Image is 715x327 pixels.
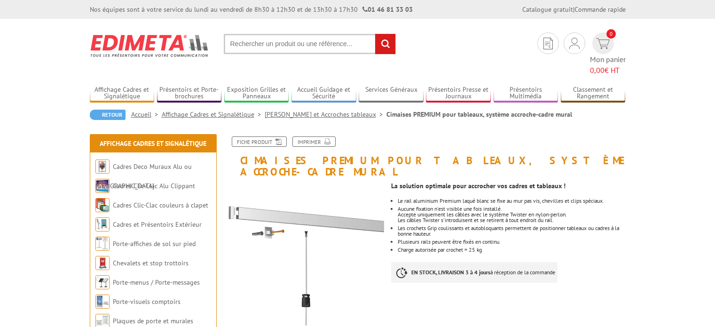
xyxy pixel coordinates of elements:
[569,38,580,49] img: devis rapide
[426,86,491,101] a: Présentoirs Presse et Journaux
[590,65,605,75] span: 0,00
[398,198,625,204] p: Le rail aluminium Premium laqué blanc se fixe au mur pas vis, chevilles et clips spéciaux.
[606,29,616,39] span: 0
[113,182,195,190] a: Cadres Clic-Clac Alu Clippant
[95,275,110,289] img: Porte-menus / Porte-messages
[113,220,202,229] a: Cadres et Présentoirs Extérieur
[596,38,610,49] img: devis rapide
[375,34,395,54] input: rechercher
[398,206,625,212] p: Aucune fixation n'est visible une fois installé.
[100,139,206,148] a: Affichage Cadres et Signalétique
[113,278,200,287] a: Porte-menus / Porte-messages
[90,28,210,63] img: Edimeta
[494,86,558,101] a: Présentoirs Multimédia
[232,136,287,147] a: Fiche produit
[398,217,625,223] p: Les câbles Twister s'introduisent et se retirent à tout endroit du rail.
[95,162,192,190] a: Cadres Deco Muraux Alu ou [GEOGRAPHIC_DATA]
[574,5,626,14] a: Commande rapide
[362,5,413,14] strong: 01 46 81 33 03
[543,38,553,49] img: devis rapide
[95,256,110,270] img: Chevalets et stop trottoirs
[95,295,110,309] img: Porte-visuels comptoirs
[90,110,126,120] a: Retour
[90,5,413,14] div: Nos équipes sont à votre service du lundi au vendredi de 8h30 à 12h30 et de 13h30 à 17h30
[411,269,490,276] strong: EN STOCK, LIVRAISON 3 à 4 jours
[113,239,196,248] a: Porte-affiches de sol sur pied
[391,262,558,283] p: à réception de la commande
[590,32,626,76] a: devis rapide 0 Mon panier 0,00€ HT
[292,136,336,147] a: Imprimer
[113,201,208,209] a: Cadres Clic-Clac couleurs à clapet
[162,110,265,119] a: Affichage Cadres et Signalétique
[95,237,110,251] img: Porte-affiches de sol sur pied
[157,86,222,101] a: Présentoirs et Porte-brochures
[398,212,625,217] p: Accepte uniquement les câbles avec le système Twister en nylon-perlon.
[522,5,626,14] div: |
[219,136,633,177] h1: Cimaises PREMIUM pour tableaux, système accroche-cadre mural
[131,110,162,119] a: Accueil
[95,217,110,231] img: Cadres et Présentoirs Extérieur
[113,259,189,267] a: Chevalets et stop trottoirs
[95,160,110,174] img: Cadres Deco Muraux Alu ou Bois
[265,110,386,119] a: [PERSON_NAME] et Accroches tableaux
[391,182,566,190] strong: La solution optimale pour accrocher vos cadres et tableaux !
[90,86,155,101] a: Affichage Cadres et Signalétique
[590,65,626,76] span: € HT
[522,5,573,14] a: Catalogue gratuit
[224,86,289,101] a: Exposition Grilles et Panneaux
[386,110,572,119] li: Cimaises PREMIUM pour tableaux, système accroche-cadre mural
[113,317,193,325] a: Plaques de porte et murales
[95,198,110,212] img: Cadres Clic-Clac couleurs à clapet
[398,239,625,245] li: Plusieurs rails peuvent être fixés en continu.
[291,86,356,101] a: Accueil Guidage et Sécurité
[398,247,625,253] li: Charge autorisée par crochet = 25 kg
[398,225,625,237] li: Les crochets Grip coulissants et autobloquants permettent de positionner tableaux ou cadres à la ...
[561,86,626,101] a: Classement et Rangement
[224,34,396,54] input: Rechercher un produit ou une référence...
[359,86,424,101] a: Services Généraux
[590,54,626,76] span: Mon panier
[113,297,181,306] a: Porte-visuels comptoirs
